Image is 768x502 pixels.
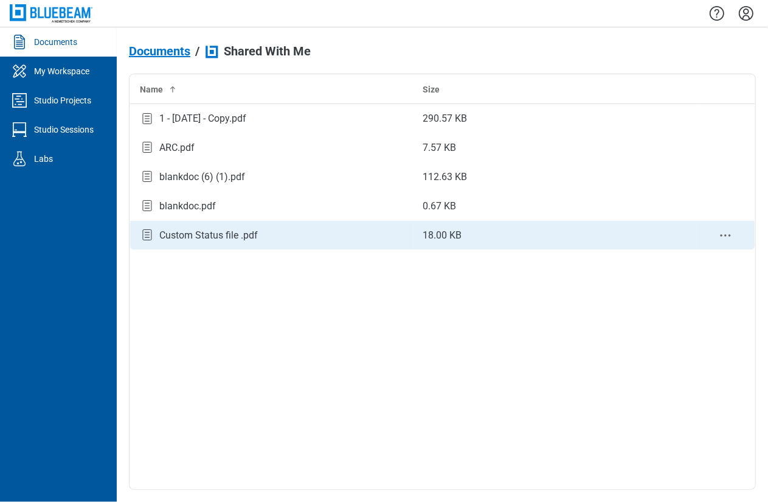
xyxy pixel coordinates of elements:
[34,124,94,136] div: Studio Sessions
[129,44,190,58] span: Documents
[718,228,733,243] button: context-menu
[195,44,199,58] div: /
[159,170,245,184] div: blankdoc (6) (1).pdf
[10,61,29,81] svg: My Workspace
[413,104,697,133] td: 290.57 KB
[159,111,246,126] div: 1 - [DATE] - Copy.pdf
[34,65,89,77] div: My Workspace
[413,221,697,250] td: 18.00 KB
[130,74,755,250] table: bb-data-table
[159,141,195,155] div: ARC.pdf
[423,83,687,96] div: Size
[413,162,697,192] td: 112.63 KB
[413,133,697,162] td: 7.57 KB
[736,3,756,24] button: Settings
[34,94,91,106] div: Studio Projects
[34,36,77,48] div: Documents
[10,4,92,22] img: Bluebeam, Inc.
[10,32,29,52] svg: Documents
[10,149,29,169] svg: Labs
[159,228,258,243] div: Custom Status file .pdf
[34,153,53,165] div: Labs
[224,44,311,58] span: Shared With Me
[140,83,404,96] div: Name
[10,120,29,139] svg: Studio Sessions
[413,192,697,221] td: 0.67 KB
[10,91,29,110] svg: Studio Projects
[159,199,216,214] div: blankdoc.pdf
